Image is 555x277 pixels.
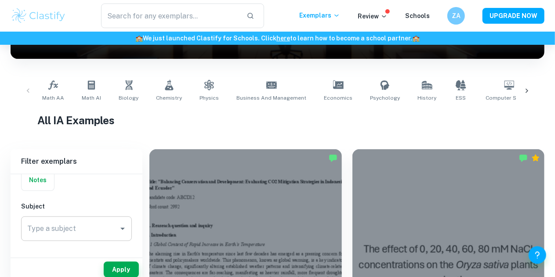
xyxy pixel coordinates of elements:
[412,35,420,42] span: 🏫
[329,154,337,162] img: Marked
[324,94,352,102] span: Economics
[447,7,465,25] button: ZA
[299,11,340,20] p: Exemplars
[156,94,182,102] span: Chemistry
[451,11,461,21] h6: ZA
[119,94,138,102] span: Biology
[116,223,129,235] button: Open
[519,154,528,162] img: Marked
[22,169,54,191] button: Notes
[358,11,388,21] p: Review
[370,94,400,102] span: Psychology
[405,12,430,19] a: Schools
[482,8,544,24] button: UPGRADE NOW
[276,35,290,42] a: here
[486,94,533,102] span: Computer Science
[2,33,553,43] h6: We just launched Clastify for Schools. Click to learn how to become a school partner.
[200,94,219,102] span: Physics
[417,94,436,102] span: History
[135,35,143,42] span: 🏫
[21,201,132,211] h6: Subject
[456,94,466,102] span: ESS
[11,7,66,25] img: Clastify logo
[101,4,239,28] input: Search for any exemplars...
[531,154,540,162] div: Premium
[11,149,142,174] h6: Filter exemplars
[529,246,546,264] button: Help and Feedback
[42,94,64,102] span: Math AA
[82,94,101,102] span: Math AI
[37,112,518,128] h1: All IA Examples
[236,94,306,102] span: Business and Management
